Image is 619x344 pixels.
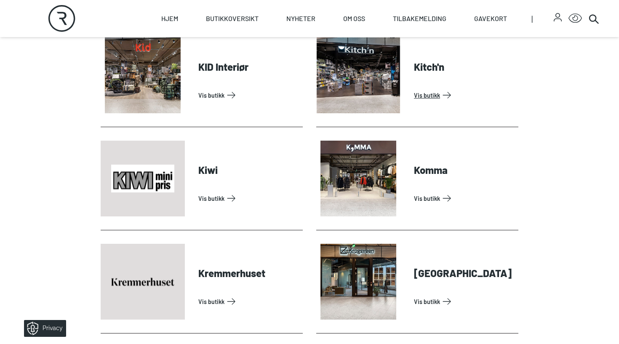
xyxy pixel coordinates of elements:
a: Vis Butikk: Kremmerhuset [198,295,299,308]
a: Vis Butikk: KID Interiør [198,88,299,102]
iframe: Manage Preferences [8,317,77,340]
a: Vis Butikk: Krogsveen [414,295,515,308]
a: Vis Butikk: Komma [414,192,515,205]
button: Open Accessibility Menu [568,12,582,25]
a: Vis Butikk: Kiwi [198,192,299,205]
a: Vis Butikk: Kitch'n [414,88,515,102]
